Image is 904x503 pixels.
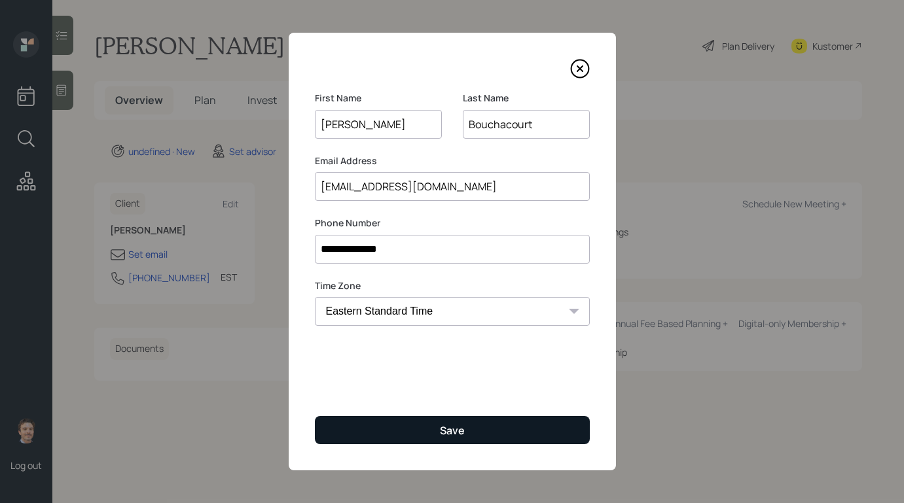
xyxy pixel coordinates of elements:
[440,423,465,438] div: Save
[315,416,590,444] button: Save
[315,92,442,105] label: First Name
[315,154,590,167] label: Email Address
[315,279,590,292] label: Time Zone
[315,217,590,230] label: Phone Number
[463,92,590,105] label: Last Name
